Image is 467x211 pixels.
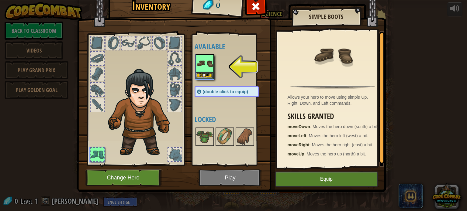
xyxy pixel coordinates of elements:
h4: Available [195,43,271,50]
img: hair_2.png [105,69,180,157]
img: portrait.png [236,128,253,145]
span: : [306,133,309,138]
img: portrait.png [196,128,213,145]
span: (double-click to equip) [203,89,248,94]
img: portrait.png [196,55,213,72]
strong: moveUp [288,151,304,156]
strong: moveLeft [288,133,306,138]
strong: moveDown [288,124,310,129]
span: Moves the hero up (north) a bit. [307,151,366,156]
span: : [310,142,312,147]
div: Allows your hero to move using simple Up, Right, Down, and Left commands. [288,94,381,106]
h4: Locked [195,115,271,123]
img: hr.png [290,85,375,89]
img: portrait.png [313,36,353,75]
span: : [304,151,307,156]
strong: moveRight [288,142,310,147]
button: Change Hero [85,169,163,186]
h3: Skills Granted [288,112,381,121]
button: Equip [275,172,378,187]
span: Moves the hero right (east) a bit. [312,142,373,147]
span: : [310,124,313,129]
button: Equip [196,72,213,79]
h2: Simple Boots [298,13,355,20]
span: Moves the hero left (west) a bit. [309,133,368,138]
span: Moves the hero down (south) a bit. [313,124,378,129]
img: portrait.png [216,128,233,145]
